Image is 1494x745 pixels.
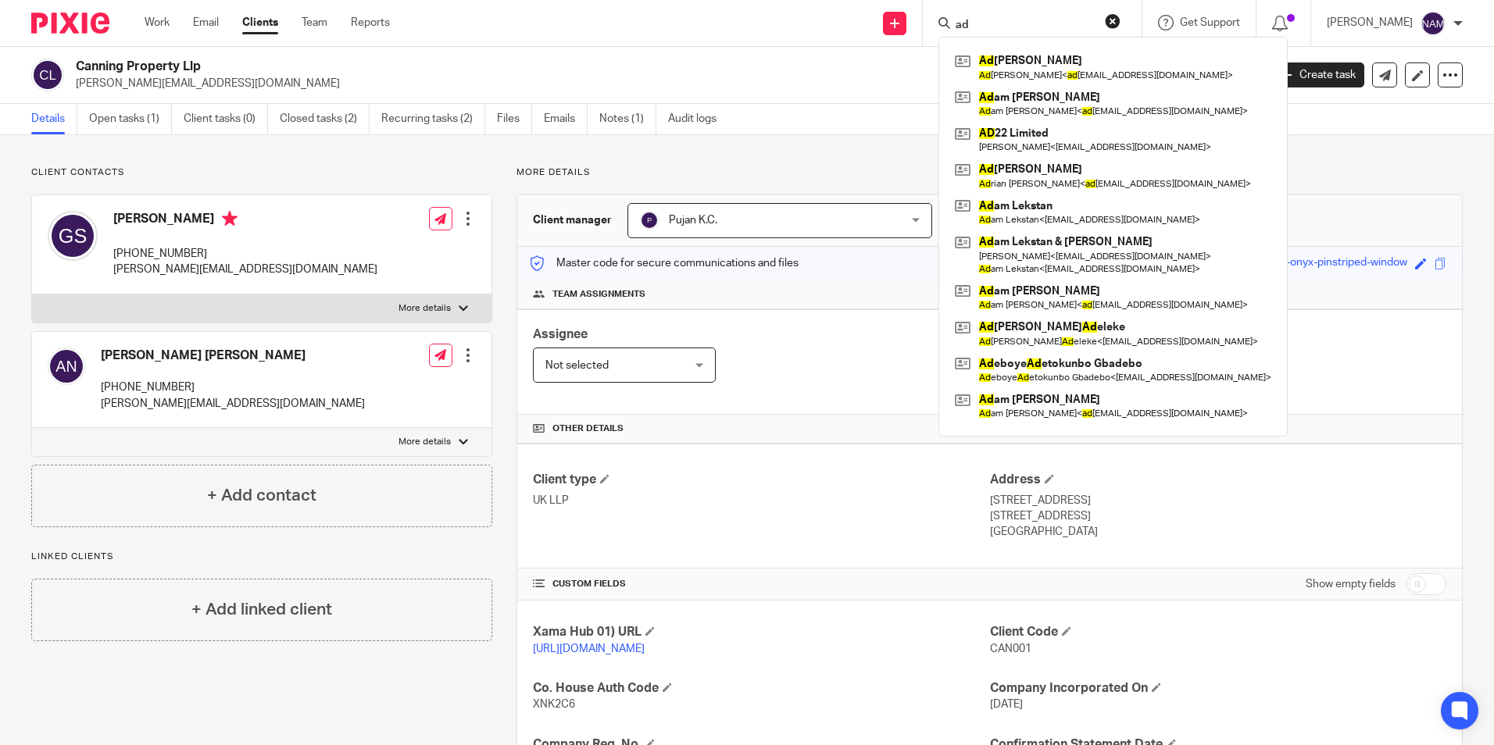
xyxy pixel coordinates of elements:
span: XNK2C6 [533,699,575,710]
p: [PERSON_NAME][EMAIL_ADDRESS][DOMAIN_NAME] [101,396,365,412]
p: Client contacts [31,166,492,179]
p: UK LLP [533,493,989,508]
input: Search [954,19,1095,33]
span: Assignee [533,328,588,340]
a: Notes (1) [599,104,656,134]
label: Show empty fields [1306,576,1396,592]
img: svg%3E [48,348,85,385]
a: Files [497,104,532,134]
a: Team [302,15,327,30]
a: Recurring tasks (2) [381,104,485,134]
h4: + Add contact [207,483,316,508]
a: Details [31,104,77,134]
a: Clients [242,15,278,30]
img: svg%3E [48,211,98,261]
h2: Canning Property Llp [76,59,1015,75]
h4: [PERSON_NAME] [PERSON_NAME] [101,348,365,364]
p: More details [399,436,451,448]
p: Master code for secure communications and files [529,255,799,271]
span: Get Support [1180,17,1240,28]
a: Emails [544,104,588,134]
a: Reports [351,15,390,30]
p: [PHONE_NUMBER] [113,246,377,262]
h4: Company Incorporated On [990,680,1446,697]
img: Pixie [31,12,109,34]
i: Primary [222,211,238,226]
a: Client tasks (0) [184,104,268,134]
a: Audit logs [668,104,728,134]
h4: Xama Hub 01) URL [533,624,989,640]
p: [STREET_ADDRESS] [990,508,1446,524]
span: Not selected [545,360,609,371]
img: svg%3E [640,211,659,230]
h4: Co. House Auth Code [533,680,989,697]
button: Clear [1105,13,1120,29]
img: svg%3E [31,59,64,91]
a: Open tasks (1) [89,104,172,134]
p: Linked clients [31,551,492,563]
span: Team assignments [552,288,645,301]
p: [PERSON_NAME][EMAIL_ADDRESS][DOMAIN_NAME] [113,262,377,277]
span: Pujan K.C. [669,215,717,226]
a: [URL][DOMAIN_NAME] [533,643,645,654]
a: Work [145,15,170,30]
div: established-onyx-pinstriped-window [1230,255,1407,273]
h4: Client type [533,472,989,488]
h4: [PERSON_NAME] [113,211,377,230]
p: [PHONE_NUMBER] [101,380,365,395]
p: [STREET_ADDRESS] [990,493,1446,508]
p: [PERSON_NAME] [1327,15,1413,30]
a: Email [193,15,219,30]
a: Create task [1274,62,1364,87]
a: Closed tasks (2) [280,104,370,134]
h4: Client Code [990,624,1446,640]
p: [PERSON_NAME][EMAIL_ADDRESS][DOMAIN_NAME] [76,76,1250,91]
h4: + Add linked client [191,597,332,622]
h4: CUSTOM FIELDS [533,578,989,590]
span: CAN001 [990,643,1031,654]
img: svg%3E [1421,11,1446,36]
h3: Client manager [533,212,612,228]
p: More details [516,166,1463,179]
p: More details [399,302,451,315]
span: Other details [552,422,624,435]
p: [GEOGRAPHIC_DATA] [990,524,1446,540]
h4: Address [990,472,1446,488]
span: [DATE] [990,699,1023,710]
